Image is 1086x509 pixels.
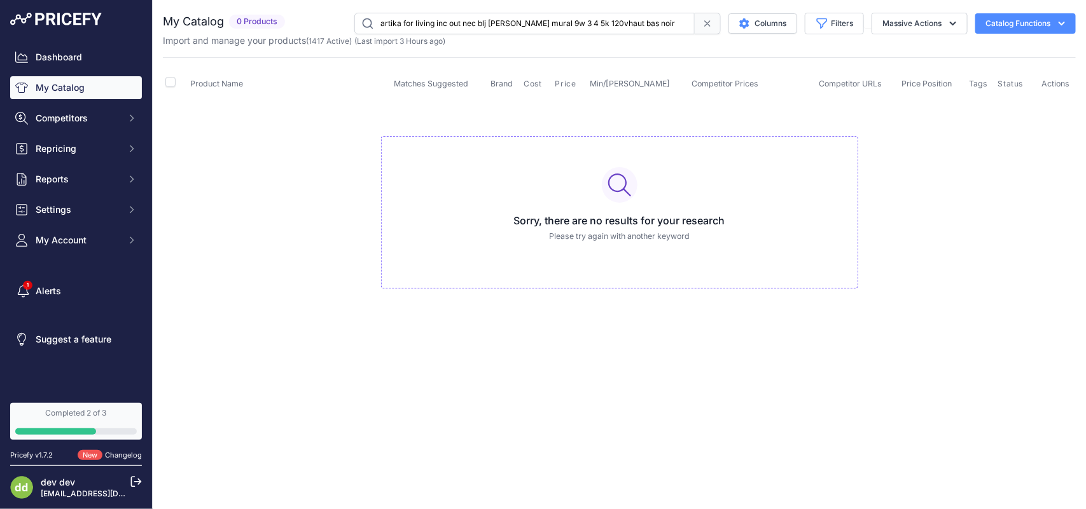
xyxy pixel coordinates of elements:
[10,280,142,302] a: Alerts
[41,477,75,487] a: dev dev
[10,450,53,461] div: Pricefy v1.7.2
[524,79,545,89] button: Cost
[163,13,224,31] h2: My Catalog
[41,489,174,498] a: [EMAIL_ADDRESS][DOMAIN_NAME]
[692,79,759,88] span: Competitor Prices
[163,34,445,47] p: Import and manage your products
[998,79,1024,89] span: Status
[10,403,142,440] a: Completed 2 of 3
[10,137,142,160] button: Repricing
[392,213,847,228] h3: Sorry, there are no results for your research
[902,79,952,88] span: Price Position
[728,13,797,34] button: Columns
[10,13,102,25] img: Pricefy Logo
[590,79,671,88] span: Min/[PERSON_NAME]
[10,198,142,221] button: Settings
[555,79,576,89] span: Price
[10,46,142,388] nav: Sidebar
[10,46,142,69] a: Dashboard
[36,142,119,155] span: Repricing
[105,451,142,459] a: Changelog
[36,112,119,125] span: Competitors
[819,79,882,88] span: Competitor URLs
[10,229,142,252] button: My Account
[190,79,243,88] span: Product Name
[354,36,445,46] span: (Last import 3 Hours ago)
[10,76,142,99] a: My Catalog
[872,13,968,34] button: Massive Actions
[805,13,864,34] button: Filters
[36,234,119,247] span: My Account
[36,203,119,216] span: Settings
[306,36,352,46] span: ( )
[309,36,349,46] a: 1417 Active
[524,79,542,89] span: Cost
[10,107,142,130] button: Competitors
[970,79,988,88] span: Tags
[15,408,137,418] div: Completed 2 of 3
[10,168,142,191] button: Reports
[78,450,102,461] span: New
[491,79,513,88] span: Brand
[10,328,142,351] a: Suggest a feature
[354,13,695,34] input: Search
[392,231,847,243] p: Please try again with another keyword
[555,79,579,89] button: Price
[998,79,1026,89] button: Status
[229,15,285,29] span: 0 Products
[394,79,468,88] span: Matches Suggested
[975,13,1076,34] button: Catalog Functions
[1041,79,1069,88] span: Actions
[36,173,119,186] span: Reports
